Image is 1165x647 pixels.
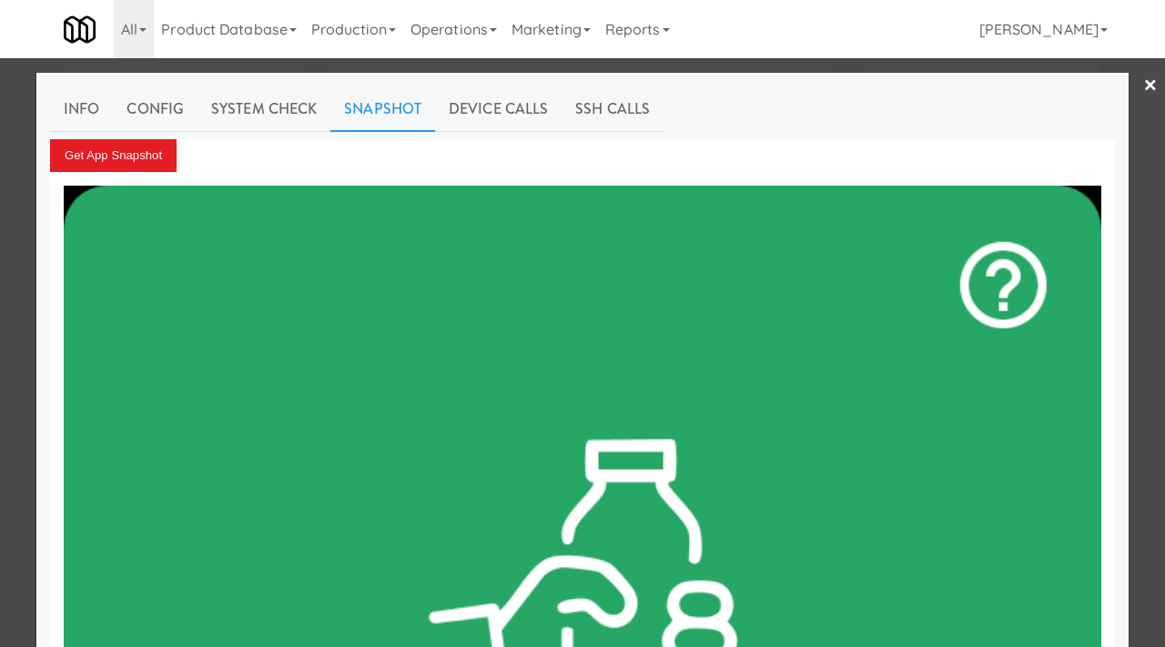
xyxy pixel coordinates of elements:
[1143,58,1158,115] a: ×
[562,86,664,132] a: SSH Calls
[435,86,562,132] a: Device Calls
[50,86,113,132] a: Info
[198,86,330,132] a: System Check
[50,139,177,172] button: Get App Snapshot
[330,86,435,132] a: Snapshot
[113,86,198,132] a: Config
[64,14,96,45] img: Micromart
